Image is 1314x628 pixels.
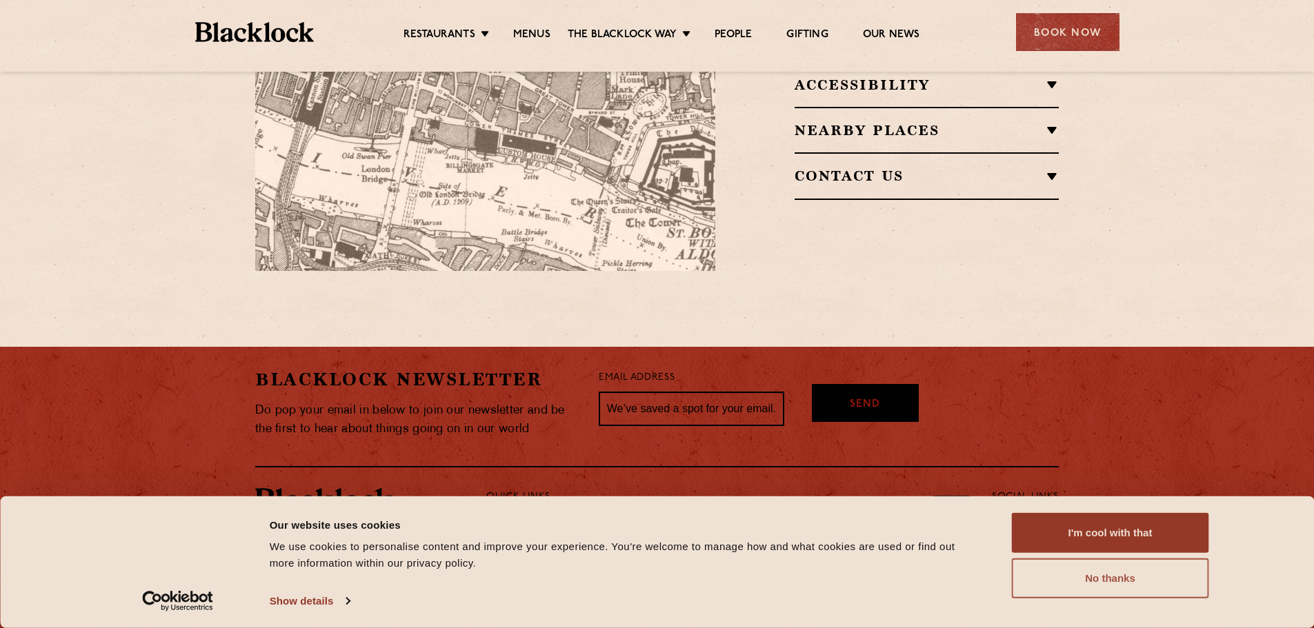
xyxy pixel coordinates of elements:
[486,488,946,506] p: Quick Links
[795,168,1059,184] h2: Contact Us
[195,22,315,42] img: BL_Textured_Logo-footer-cropped.svg
[1012,513,1209,553] button: I'm cool with that
[255,401,578,438] p: Do pop your email in below to join our newsletter and be the first to hear about things going on ...
[270,538,981,571] div: We use cookies to personalise content and improve your experience. You're welcome to manage how a...
[599,392,784,426] input: We’ve saved a spot for your email...
[255,488,393,511] img: BL_Textured_Logo-footer-cropped.svg
[850,397,880,413] span: Send
[1012,558,1209,598] button: No thanks
[863,28,920,43] a: Our News
[568,28,677,43] a: The Blacklock Way
[117,591,238,611] a: Usercentrics Cookiebot - opens in a new window
[992,488,1059,506] p: Social Links
[270,516,981,533] div: Our website uses cookies
[795,77,1059,93] h2: Accessibility
[270,591,350,611] a: Show details
[513,28,550,43] a: Menus
[715,28,752,43] a: People
[786,28,828,43] a: Gifting
[404,28,475,43] a: Restaurants
[599,370,675,386] label: Email Address
[870,489,927,571] img: B-Corp-Logo-Black-RGB.svg
[567,143,760,272] img: svg%3E
[255,367,578,392] h2: Blacklock Newsletter
[1016,13,1119,51] div: Book Now
[795,122,1059,139] h2: Nearby Places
